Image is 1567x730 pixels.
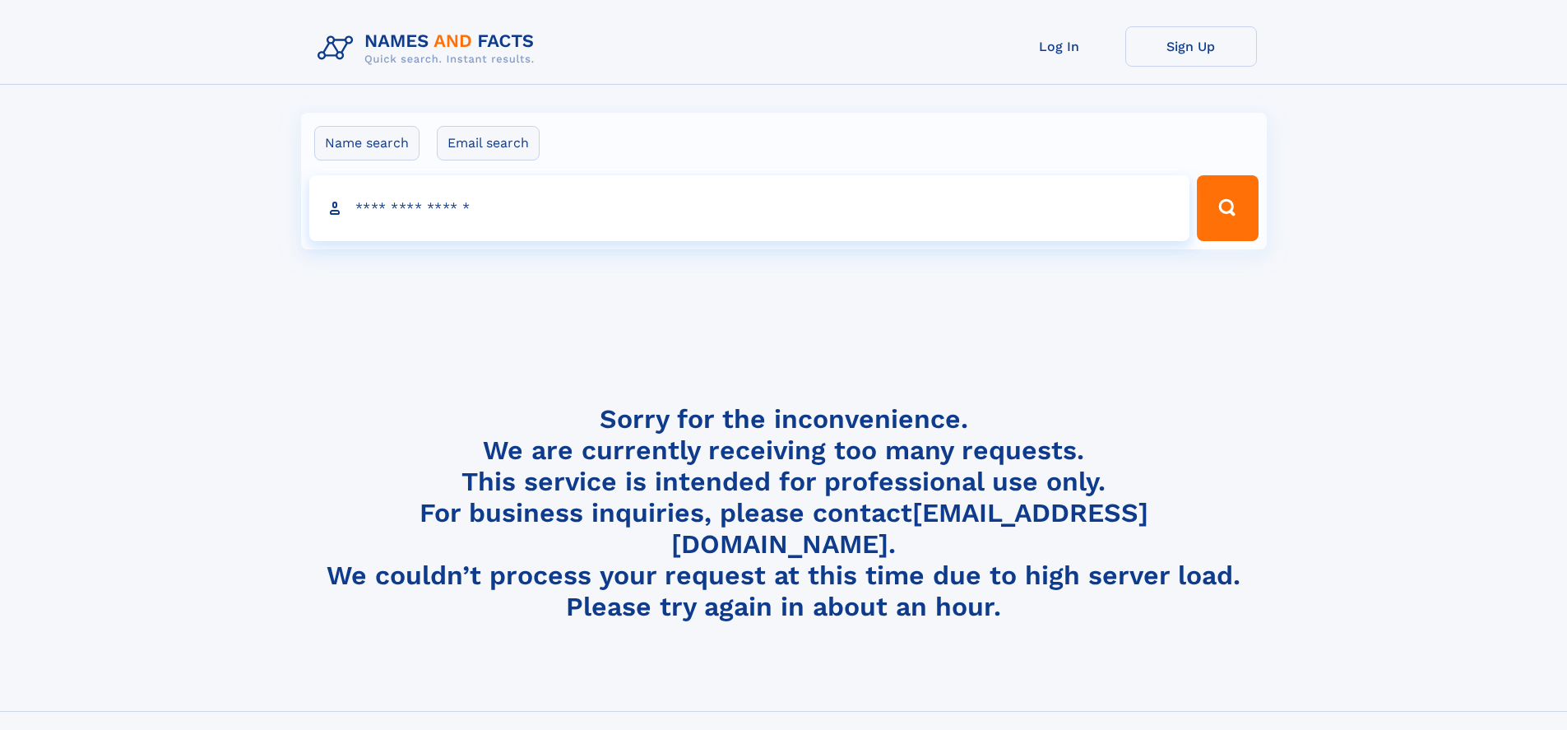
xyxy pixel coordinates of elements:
[309,175,1190,241] input: search input
[1197,175,1258,241] button: Search Button
[1125,26,1257,67] a: Sign Up
[994,26,1125,67] a: Log In
[311,26,548,71] img: Logo Names and Facts
[311,403,1257,623] h4: Sorry for the inconvenience. We are currently receiving too many requests. This service is intend...
[671,497,1148,560] a: [EMAIL_ADDRESS][DOMAIN_NAME]
[314,126,420,160] label: Name search
[437,126,540,160] label: Email search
